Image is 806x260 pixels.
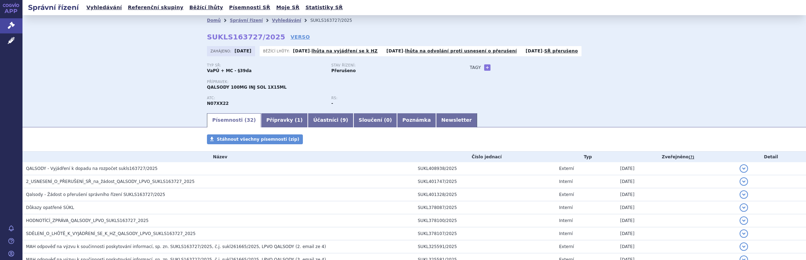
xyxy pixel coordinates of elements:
strong: [DATE] [526,49,542,53]
abbr: (?) [689,155,694,160]
span: 0 [386,117,390,123]
td: [DATE] [617,240,736,253]
td: [DATE] [617,214,736,227]
th: Název [22,152,414,162]
span: 1 [297,117,300,123]
a: Písemnosti (32) [207,113,261,127]
button: detail [740,203,748,212]
a: Vyhledávání [272,18,301,23]
a: Písemnosti SŘ [227,3,272,12]
a: Referenční skupiny [126,3,186,12]
span: Interní [559,218,573,223]
span: Interní [559,231,573,236]
button: detail [740,242,748,251]
td: SUKL378107/2025 [414,227,555,240]
p: RS: [331,96,449,100]
span: 2_USNESENÍ_O_PŘERUŠENÍ_SŘ_na_žádost_QALSODY_LPVO_SUKLS163727_2025 [26,179,195,184]
h2: Správní řízení [22,2,84,12]
td: SUKL378100/2025 [414,214,555,227]
td: SUKL325591/2025 [414,240,555,253]
li: SUKLS163727/2025 [310,15,361,26]
th: Zveřejněno [617,152,736,162]
td: SUKL378087/2025 [414,201,555,214]
strong: VaPÚ + MC - §39da [207,68,252,73]
span: QALSODY - Vyjádření k dopadu na rozpočet sukls163727/2025 [26,166,157,171]
button: detail [740,229,748,238]
a: + [484,64,490,71]
span: Běžící lhůty: [263,48,291,54]
button: detail [740,216,748,225]
span: MAH odpověď na výzvu k součinnosti poskytování informací, sp. zn. SUKLS163727/2025, č.j. sukl2616... [26,244,326,249]
span: 32 [247,117,253,123]
span: Externí [559,192,574,197]
strong: TOFERSEN [207,101,229,106]
a: Poznámka [397,113,436,127]
span: Stáhnout všechny písemnosti (zip) [217,137,299,142]
td: [DATE] [617,175,736,188]
strong: - [331,101,333,106]
td: SUKL401328/2025 [414,188,555,201]
a: Správní řízení [230,18,263,23]
button: detail [740,164,748,173]
a: Statistiky SŘ [303,3,345,12]
a: Vyhledávání [84,3,124,12]
p: Přípravek: [207,80,456,84]
span: 9 [343,117,346,123]
p: - [293,48,378,54]
th: Typ [555,152,617,162]
strong: [DATE] [386,49,403,53]
td: SUKL408938/2025 [414,162,555,175]
span: Externí [559,166,574,171]
a: Stáhnout všechny písemnosti (zip) [207,134,303,144]
a: VERSO [291,33,310,40]
span: SDĚLENÍ_O_LHŮTĚ_K_VYJÁDŘENÍ_SE_K_HZ_QALSODY_LPVO_SUKLS163727_2025 [26,231,196,236]
th: Detail [736,152,806,162]
strong: [DATE] [235,49,252,53]
td: [DATE] [617,162,736,175]
p: - [386,48,517,54]
strong: [DATE] [293,49,310,53]
a: Newsletter [436,113,477,127]
td: [DATE] [617,227,736,240]
h3: Tagy [470,63,481,72]
span: Zahájeno: [210,48,233,54]
p: Stav řízení: [331,63,449,68]
a: lhůta na vyjádření se k HZ [312,49,378,53]
a: Domů [207,18,221,23]
p: ATC: [207,96,324,100]
td: SUKL401747/2025 [414,175,555,188]
span: Qalsody - Žádost o přerušení správního řízení SUKLS163727/2025 [26,192,165,197]
span: Důkazy opatřené SÚKL [26,205,74,210]
td: [DATE] [617,201,736,214]
a: Běžící lhůty [187,3,225,12]
span: QALSODY 100MG INJ SOL 1X15ML [207,85,287,90]
span: Interní [559,205,573,210]
span: Interní [559,179,573,184]
a: Účastníci (9) [308,113,353,127]
p: Typ SŘ: [207,63,324,68]
button: detail [740,177,748,186]
a: Sloučení (0) [353,113,397,127]
a: Přípravky (1) [261,113,308,127]
a: lhůta na odvolání proti usnesení o přerušení [405,49,517,53]
a: Moje SŘ [274,3,301,12]
th: Číslo jednací [414,152,555,162]
span: HODNOTÍCÍ_ZPRÁVA_QALSODY_LPVO_SUKLS163727_2025 [26,218,149,223]
button: detail [740,190,748,199]
td: [DATE] [617,188,736,201]
p: - [526,48,578,54]
span: Externí [559,244,574,249]
strong: SUKLS163727/2025 [207,33,285,41]
strong: Přerušeno [331,68,356,73]
a: SŘ přerušeno [544,49,578,53]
